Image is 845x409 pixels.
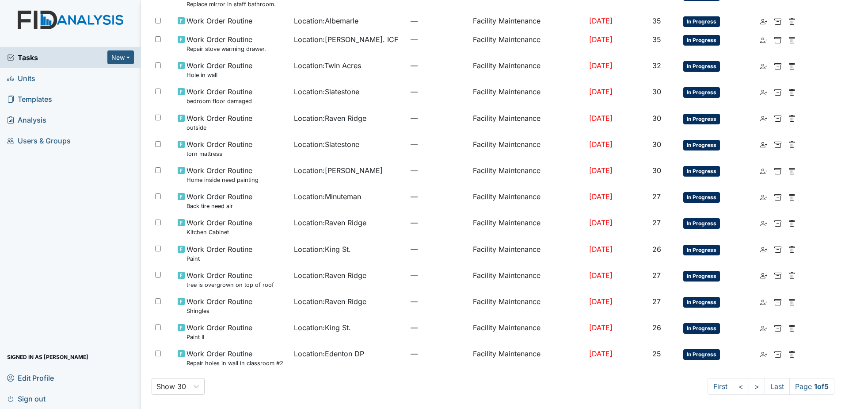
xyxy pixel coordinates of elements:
span: — [411,15,466,26]
span: — [411,34,466,45]
td: Facility Maintenance [469,240,586,266]
a: Archive [774,139,781,150]
span: 35 [652,35,661,44]
span: Location : Twin Acres [294,60,361,71]
a: Archive [774,86,781,97]
a: Archive [774,244,781,255]
span: 26 [652,323,661,332]
td: Facility Maintenance [469,345,586,371]
span: [DATE] [589,271,613,280]
span: Location : Edenton DP [294,348,364,359]
a: Delete [788,348,796,359]
span: — [411,113,466,123]
span: In Progress [683,349,720,360]
span: 27 [652,297,661,306]
span: 26 [652,245,661,254]
a: Delete [788,322,796,333]
small: Back tire need air [187,202,252,210]
a: Archive [774,165,781,176]
a: Delete [788,244,796,255]
span: Location : Slatestone [294,139,359,150]
span: Work Order Routine Repair stove warming drawer. [187,34,266,53]
a: Archive [774,217,781,228]
a: Delete [788,15,796,26]
span: In Progress [683,140,720,150]
small: Hole in wall [187,71,252,79]
span: [DATE] [589,297,613,306]
small: Shingles [187,307,252,315]
span: Work Order Routine Home inside need painting [187,165,259,184]
a: Archive [774,296,781,307]
a: Delete [788,60,796,71]
a: Archive [774,113,781,123]
a: Delete [788,217,796,228]
span: In Progress [683,245,720,255]
span: In Progress [683,87,720,98]
span: Work Order Routine bedroom floor damaged [187,86,252,105]
span: Users & Groups [7,134,71,147]
a: First [708,378,733,395]
span: Tasks [7,52,107,63]
span: Work Order Routine outside [187,113,252,132]
span: — [411,139,466,150]
span: In Progress [683,297,720,308]
span: 30 [652,87,661,96]
span: Work Order Routine Paint [187,244,252,263]
small: outside [187,123,252,132]
span: In Progress [683,35,720,46]
span: In Progress [683,271,720,282]
span: [DATE] [589,114,613,123]
span: In Progress [683,61,720,72]
span: Work Order Routine Repair holes in wall in classroom #2 [187,348,283,367]
span: Work Order Routine Hole in wall [187,60,252,79]
small: Paint II [187,333,252,341]
span: — [411,348,466,359]
nav: task-pagination [708,378,834,395]
span: Edit Profile [7,371,54,385]
td: Facility Maintenance [469,31,586,57]
a: Delete [788,296,796,307]
span: In Progress [683,218,720,229]
small: Repair stove warming drawer. [187,45,266,53]
a: Delete [788,270,796,281]
span: Location : [PERSON_NAME]. ICF [294,34,398,45]
span: [DATE] [589,218,613,227]
span: [DATE] [589,35,613,44]
a: Delete [788,139,796,150]
span: — [411,244,466,255]
span: 25 [652,349,661,358]
span: Work Order Routine tree is overgrown on top of roof [187,270,274,289]
td: Facility Maintenance [469,135,586,162]
span: Sign out [7,392,46,405]
span: — [411,217,466,228]
small: bedroom floor damaged [187,97,252,105]
a: Delete [788,165,796,176]
a: Delete [788,34,796,45]
span: Work Order Routine Kitchen Cabinet [187,217,252,236]
a: Delete [788,191,796,202]
a: Archive [774,15,781,26]
span: [DATE] [589,323,613,332]
span: — [411,86,466,97]
span: — [411,270,466,281]
td: Facility Maintenance [469,266,586,293]
span: Location : King St. [294,244,351,255]
strong: 1 of 5 [814,382,829,391]
a: Last [765,378,790,395]
span: 27 [652,192,661,201]
span: Analysis [7,113,46,127]
span: — [411,165,466,176]
span: Location : Raven Ridge [294,296,366,307]
span: Signed in as [PERSON_NAME] [7,350,88,364]
small: Repair holes in wall in classroom #2 [187,359,283,367]
span: — [411,296,466,307]
span: [DATE] [589,87,613,96]
span: Units [7,71,35,85]
span: Location : Minuteman [294,191,361,202]
span: Templates [7,92,52,106]
td: Facility Maintenance [469,319,586,345]
td: Facility Maintenance [469,162,586,188]
small: Home inside need painting [187,176,259,184]
td: Facility Maintenance [469,188,586,214]
span: Location : Raven Ridge [294,270,366,281]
